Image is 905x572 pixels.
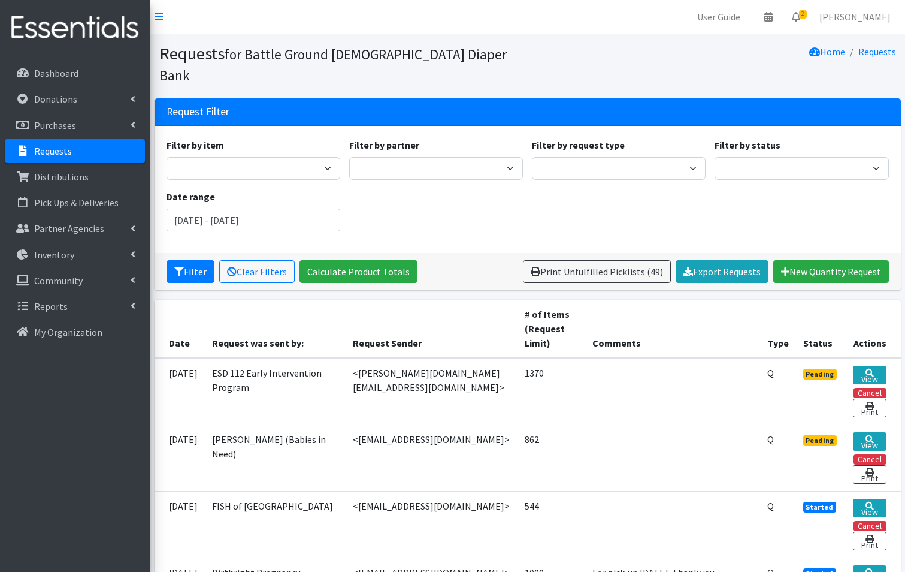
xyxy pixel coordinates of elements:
th: Date [155,300,205,358]
span: Pending [803,435,837,446]
a: Donations [5,87,145,111]
a: Community [5,269,145,293]
a: Clear Filters [219,260,295,283]
a: Calculate Product Totals [299,260,417,283]
a: My Organization [5,320,145,344]
a: Purchases [5,113,145,137]
button: Cancel [853,388,886,398]
label: Date range [167,189,215,204]
th: Actions [846,300,900,358]
img: HumanEssentials [5,8,145,48]
label: Filter by partner [349,138,419,152]
a: Print [853,465,886,484]
span: 2 [799,10,807,19]
td: <[PERSON_NAME][DOMAIN_NAME][EMAIL_ADDRESS][DOMAIN_NAME]> [346,358,517,425]
p: Partner Agencies [34,222,104,234]
td: 544 [517,492,585,558]
td: <[EMAIL_ADDRESS][DOMAIN_NAME]> [346,425,517,492]
a: Dashboard [5,61,145,85]
abbr: Quantity [767,367,774,379]
p: Reports [34,300,68,312]
a: 2 [782,5,810,29]
p: Distributions [34,171,89,183]
a: Distributions [5,165,145,189]
td: [DATE] [155,492,205,558]
td: 1370 [517,358,585,425]
td: [DATE] [155,425,205,492]
td: ESD 112 Early Intervention Program [205,358,346,425]
a: Requests [5,139,145,163]
p: Dashboard [34,67,78,79]
label: Filter by request type [532,138,625,152]
small: for Battle Ground [DEMOGRAPHIC_DATA] Diaper Bank [159,46,507,84]
th: Comments [585,300,760,358]
td: <[EMAIL_ADDRESS][DOMAIN_NAME]> [346,492,517,558]
a: Inventory [5,243,145,267]
p: Purchases [34,119,76,131]
a: Requests [858,46,896,58]
h3: Request Filter [167,106,229,118]
th: Request was sent by: [205,300,346,358]
label: Filter by item [167,138,224,152]
a: Pick Ups & Deliveries [5,191,145,215]
p: My Organization [34,326,102,338]
a: [PERSON_NAME] [810,5,900,29]
a: Reports [5,294,145,318]
th: # of Items (Request Limit) [517,300,585,358]
label: Filter by status [715,138,780,152]
a: User Guide [688,5,750,29]
a: View [853,366,886,384]
a: View [853,432,886,451]
span: Pending [803,369,837,380]
a: View [853,499,886,517]
input: January 1, 2011 - December 31, 2011 [167,209,340,231]
a: Print [853,399,886,417]
p: Inventory [34,249,74,261]
th: Request Sender [346,300,517,358]
td: [PERSON_NAME] (Babies in Need) [205,425,346,492]
p: Pick Ups & Deliveries [34,197,119,209]
a: Partner Agencies [5,216,145,240]
abbr: Quantity [767,433,774,445]
button: Cancel [853,521,886,531]
abbr: Quantity [767,500,774,512]
h1: Requests [159,43,523,85]
span: Started [803,502,837,513]
p: Requests [34,145,72,157]
a: Export Requests [676,260,768,283]
a: Print [853,532,886,550]
a: New Quantity Request [773,260,889,283]
p: Donations [34,93,77,105]
button: Filter [167,260,214,283]
td: FISH of [GEOGRAPHIC_DATA] [205,492,346,558]
a: Home [809,46,845,58]
td: [DATE] [155,358,205,425]
td: 862 [517,425,585,492]
button: Cancel [853,454,886,465]
th: Type [760,300,796,358]
th: Status [796,300,846,358]
a: Print Unfulfilled Picklists (49) [523,260,671,283]
p: Community [34,275,83,287]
